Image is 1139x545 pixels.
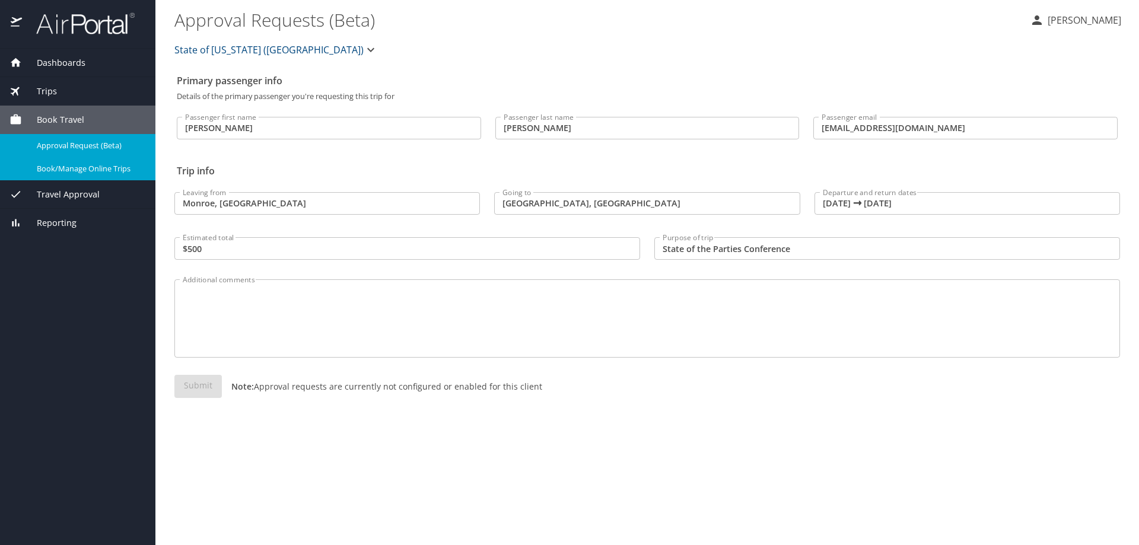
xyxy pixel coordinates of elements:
h2: Primary passenger info [177,71,1118,90]
h2: Trip info [177,161,1118,180]
p: [PERSON_NAME] [1044,13,1121,27]
p: Details of the primary passenger you're requesting this trip for [177,93,1118,100]
span: Travel Approval [22,188,100,201]
span: Book/Manage Online Trips [37,163,141,174]
img: icon-airportal.png [11,12,23,35]
span: Dashboards [22,56,85,69]
p: Approval requests are currently not configured or enabled for this client [222,380,542,393]
img: airportal-logo.png [23,12,135,35]
span: Trips [22,85,57,98]
span: Book Travel [22,113,84,126]
button: State of [US_STATE] ([GEOGRAPHIC_DATA]) [170,38,383,62]
span: Approval Request (Beta) [37,140,141,151]
h1: Approval Requests (Beta) [174,1,1020,38]
span: State of [US_STATE] ([GEOGRAPHIC_DATA]) [174,42,364,58]
span: Reporting [22,216,77,230]
button: [PERSON_NAME] [1025,9,1126,31]
strong: Note: [231,381,254,392]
